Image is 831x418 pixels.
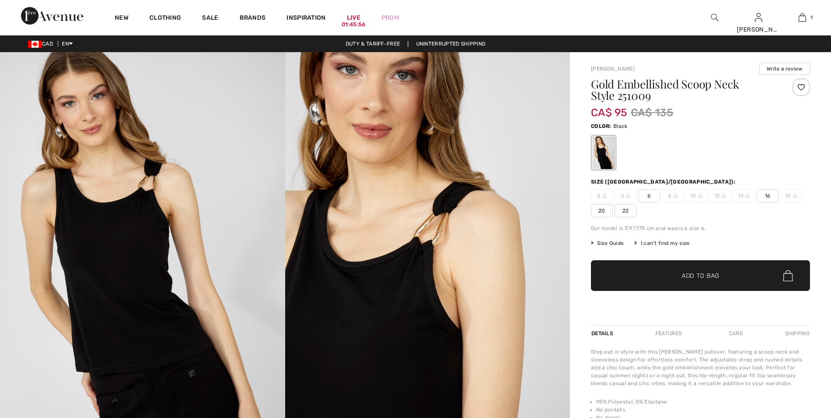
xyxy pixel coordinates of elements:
[638,189,660,202] span: 6
[286,14,325,23] span: Inspiration
[682,271,719,280] span: Add to Bag
[662,189,684,202] span: 8
[799,12,806,23] img: My Bag
[810,14,813,21] span: 1
[745,194,750,198] img: ring-m.svg
[592,136,615,169] div: Black
[686,189,707,202] span: 10
[382,13,399,22] a: Prom
[149,14,181,23] a: Clothing
[591,224,810,232] div: Our model is 5'9"/175 cm and wears a size 6.
[721,326,750,341] div: Care
[757,189,778,202] span: 16
[596,406,810,414] li: No pockets
[28,41,42,48] img: Canadian Dollar
[613,123,628,129] span: Black
[240,14,266,23] a: Brands
[733,189,755,202] span: 14
[342,21,365,29] div: 01:45:56
[755,12,762,23] img: My Info
[793,194,797,198] img: ring-m.svg
[615,189,637,202] span: 4
[21,7,83,25] img: 1ère Avenue
[202,14,218,23] a: Sale
[648,326,689,341] div: Features
[634,239,690,247] div: I can't find my size
[591,326,615,341] div: Details
[721,194,726,198] img: ring-m.svg
[591,66,635,72] a: [PERSON_NAME]
[115,14,128,23] a: New
[591,189,613,202] span: 2
[591,348,810,387] div: Step out in style with this [PERSON_NAME] pullover, featuring a scoop neck and sleeveless design ...
[602,194,607,198] img: ring-m.svg
[596,398,810,406] li: 95% Polyester, 5% Elastane
[780,189,802,202] span: 18
[591,78,774,101] h1: Gold Embellished Scoop Neck Style 251009
[759,63,810,75] button: Write a review
[783,270,793,281] img: Bag.svg
[591,178,737,186] div: Size ([GEOGRAPHIC_DATA]/[GEOGRAPHIC_DATA]):
[591,123,612,129] span: Color:
[631,105,673,120] span: CA$ 135
[615,204,637,217] span: 22
[347,13,361,22] a: Live01:45:56
[698,194,703,198] img: ring-m.svg
[591,260,810,291] button: Add to Bag
[737,25,780,34] div: [PERSON_NAME]
[591,204,613,217] span: 20
[626,194,630,198] img: ring-m.svg
[591,98,627,119] span: CA$ 95
[673,194,678,198] img: ring-m.svg
[62,41,73,47] span: EN
[783,326,810,341] div: Shipping
[781,12,824,23] a: 1
[709,189,731,202] span: 12
[28,41,57,47] span: CAD
[591,239,624,247] span: Size Guide
[755,13,762,21] a: Sign In
[711,12,718,23] img: search the website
